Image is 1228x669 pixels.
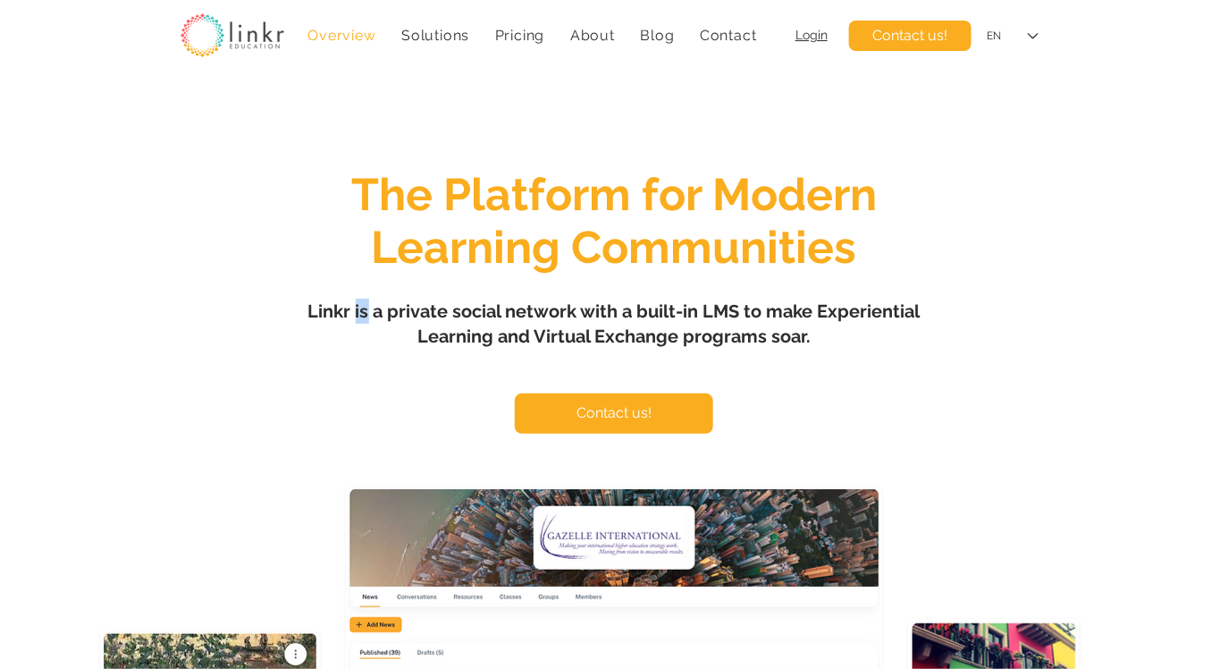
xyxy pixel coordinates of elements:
span: Linkr is a private social network with a built-in LMS to make Experiential Learning and Virtual E... [308,301,921,347]
span: Pricing [495,27,545,44]
span: Contact us! [576,403,652,423]
span: Blog [640,27,674,44]
img: linkr_logo_transparentbg.png [181,13,284,57]
a: Contact us! [849,21,971,51]
a: Overview [299,18,385,53]
span: Overview [307,27,375,44]
span: Contact us! [873,26,948,46]
a: Contact us! [515,394,713,434]
a: Contact [691,18,766,53]
div: Language Selector: English [974,16,1051,56]
span: The Platform for Modern Learning Communities [351,168,877,274]
span: Contact [700,27,757,44]
a: Blog [631,18,684,53]
nav: Site [299,18,766,53]
div: About [561,18,625,53]
span: About [570,27,615,44]
div: Solutions [392,18,479,53]
span: Solutions [401,27,469,44]
a: Login [795,28,828,42]
div: EN [987,29,1001,44]
a: Pricing [486,18,554,53]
